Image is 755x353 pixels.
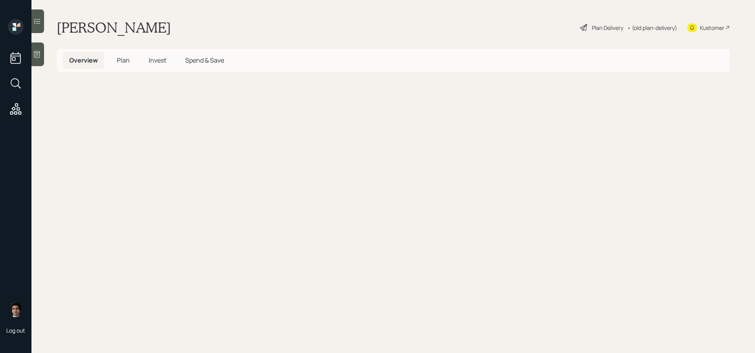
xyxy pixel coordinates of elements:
img: harrison-schaefer-headshot-2.png [8,301,24,317]
div: • (old plan-delivery) [627,24,677,32]
span: Invest [149,56,166,65]
h1: [PERSON_NAME] [57,19,171,36]
div: Kustomer [700,24,724,32]
span: Spend & Save [185,56,224,65]
span: Overview [69,56,98,65]
div: Plan Delivery [592,24,623,32]
div: Log out [6,327,25,334]
span: Plan [117,56,130,65]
